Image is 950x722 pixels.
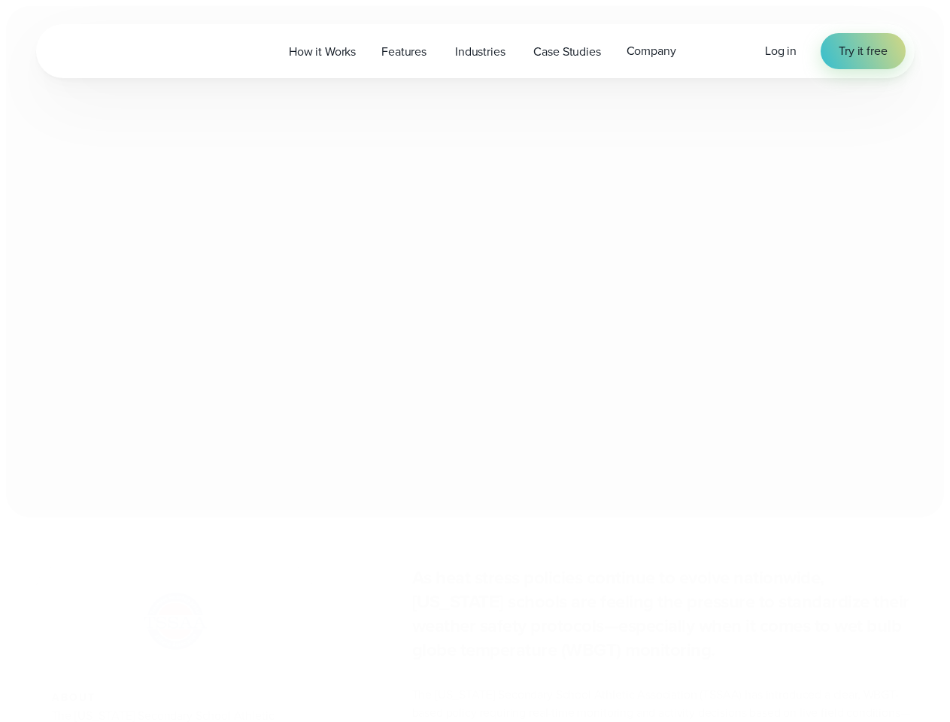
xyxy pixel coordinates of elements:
[381,43,426,61] span: Features
[765,42,797,59] span: Log in
[276,36,369,67] a: How it Works
[289,43,356,61] span: How it Works
[765,42,797,60] a: Log in
[521,36,613,67] a: Case Studies
[839,42,887,60] span: Try it free
[533,43,600,61] span: Case Studies
[455,43,505,61] span: Industries
[627,42,676,60] span: Company
[821,33,905,69] a: Try it free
